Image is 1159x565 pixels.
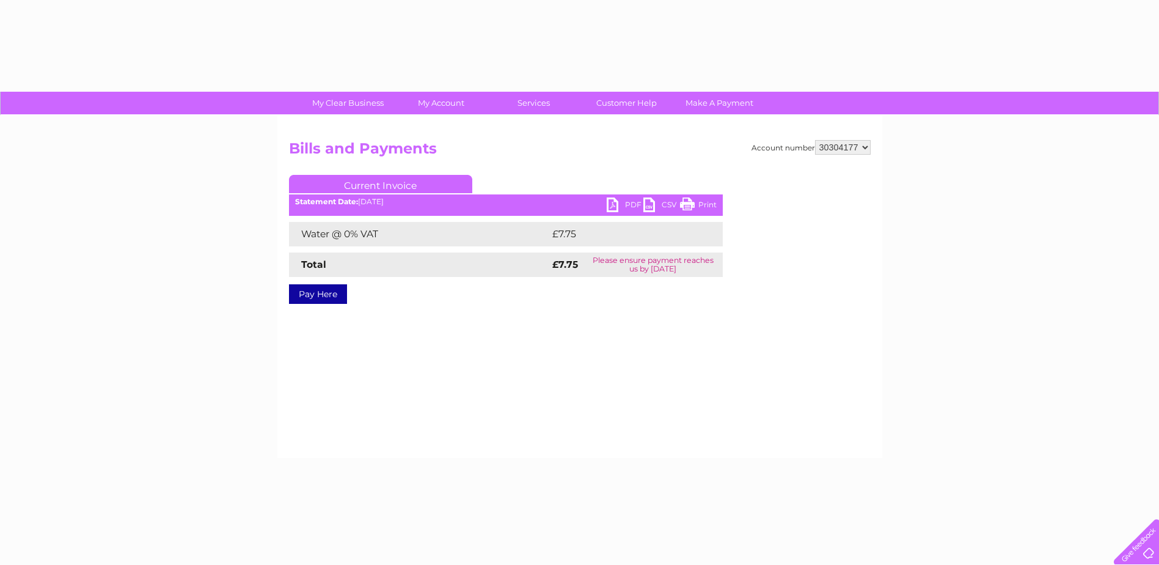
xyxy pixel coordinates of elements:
div: [DATE] [289,198,723,206]
a: PDF [607,198,643,215]
a: Pay Here [289,284,347,304]
a: My Account [390,92,491,114]
a: Make A Payment [669,92,770,114]
td: £7.75 [549,222,693,246]
b: Statement Date: [295,197,358,206]
a: CSV [643,198,680,215]
strong: £7.75 [552,259,578,270]
a: My Clear Business [298,92,398,114]
a: Customer Help [576,92,677,114]
td: Please ensure payment reaches us by [DATE] [583,253,722,277]
h2: Bills and Payments [289,140,871,163]
td: Water @ 0% VAT [289,222,549,246]
a: Print [680,198,717,215]
a: Current Invoice [289,175,472,193]
a: Services [483,92,584,114]
div: Account number [751,140,871,155]
strong: Total [301,259,326,270]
